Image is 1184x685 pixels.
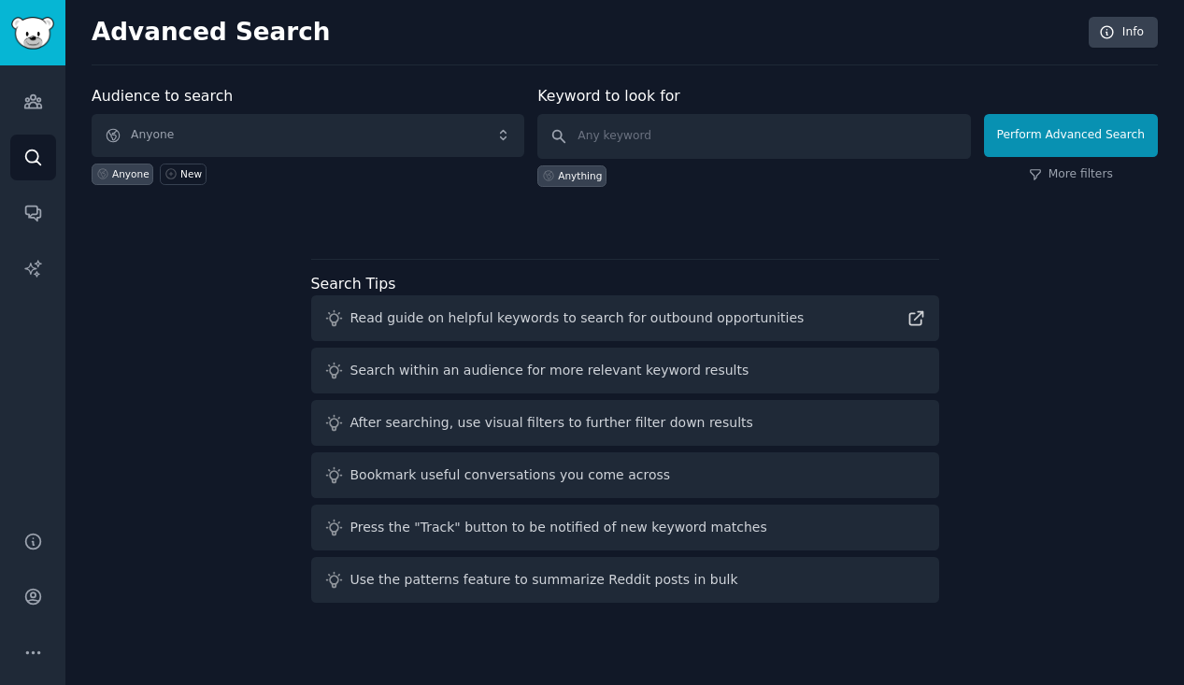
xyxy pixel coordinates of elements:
div: Press the "Track" button to be notified of new keyword matches [350,518,767,537]
label: Audience to search [92,87,233,105]
a: Info [1089,17,1158,49]
input: Any keyword [537,114,970,159]
div: Anyone [112,167,150,180]
label: Search Tips [311,275,396,293]
label: Keyword to look for [537,87,680,105]
div: New [180,167,202,180]
div: Read guide on helpful keywords to search for outbound opportunities [350,308,805,328]
div: Bookmark useful conversations you come across [350,465,671,485]
a: More filters [1029,166,1113,183]
div: After searching, use visual filters to further filter down results [350,413,753,433]
a: New [160,164,206,185]
h2: Advanced Search [92,18,1078,48]
div: Anything [558,169,602,182]
button: Perform Advanced Search [984,114,1158,157]
button: Anyone [92,114,524,157]
img: GummySearch logo [11,17,54,50]
div: Search within an audience for more relevant keyword results [350,361,749,380]
div: Use the patterns feature to summarize Reddit posts in bulk [350,570,738,590]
